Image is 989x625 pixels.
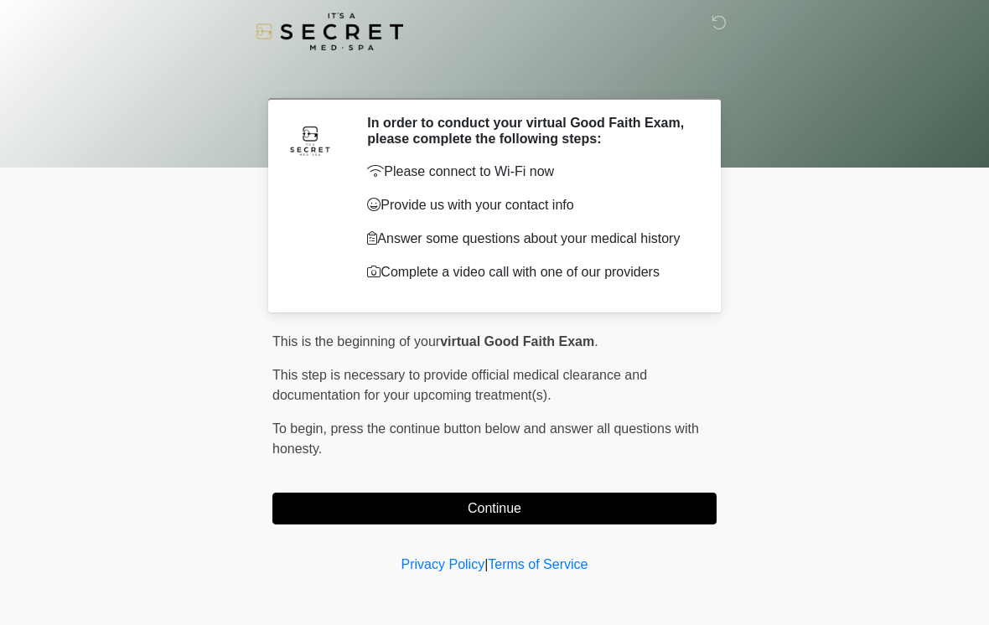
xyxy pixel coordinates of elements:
[440,334,594,349] strong: virtual Good Faith Exam
[367,162,691,182] p: Please connect to Wi-Fi now
[367,262,691,282] p: Complete a video call with one of our providers
[260,60,729,91] h1: ‎ ‎
[367,195,691,215] p: Provide us with your contact info
[272,421,330,436] span: To begin,
[594,334,598,349] span: .
[272,334,440,349] span: This is the beginning of your
[484,557,488,571] a: |
[285,115,335,165] img: Agent Avatar
[272,421,699,456] span: press the continue button below and answer all questions with honesty.
[488,557,588,571] a: Terms of Service
[272,368,647,402] span: This step is necessary to provide official medical clearance and documentation for your upcoming ...
[367,115,691,147] h2: In order to conduct your virtual Good Faith Exam, please complete the following steps:
[401,557,485,571] a: Privacy Policy
[272,493,717,524] button: Continue
[256,13,403,50] img: It's A Secret Med Spa Logo
[367,229,691,249] p: Answer some questions about your medical history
